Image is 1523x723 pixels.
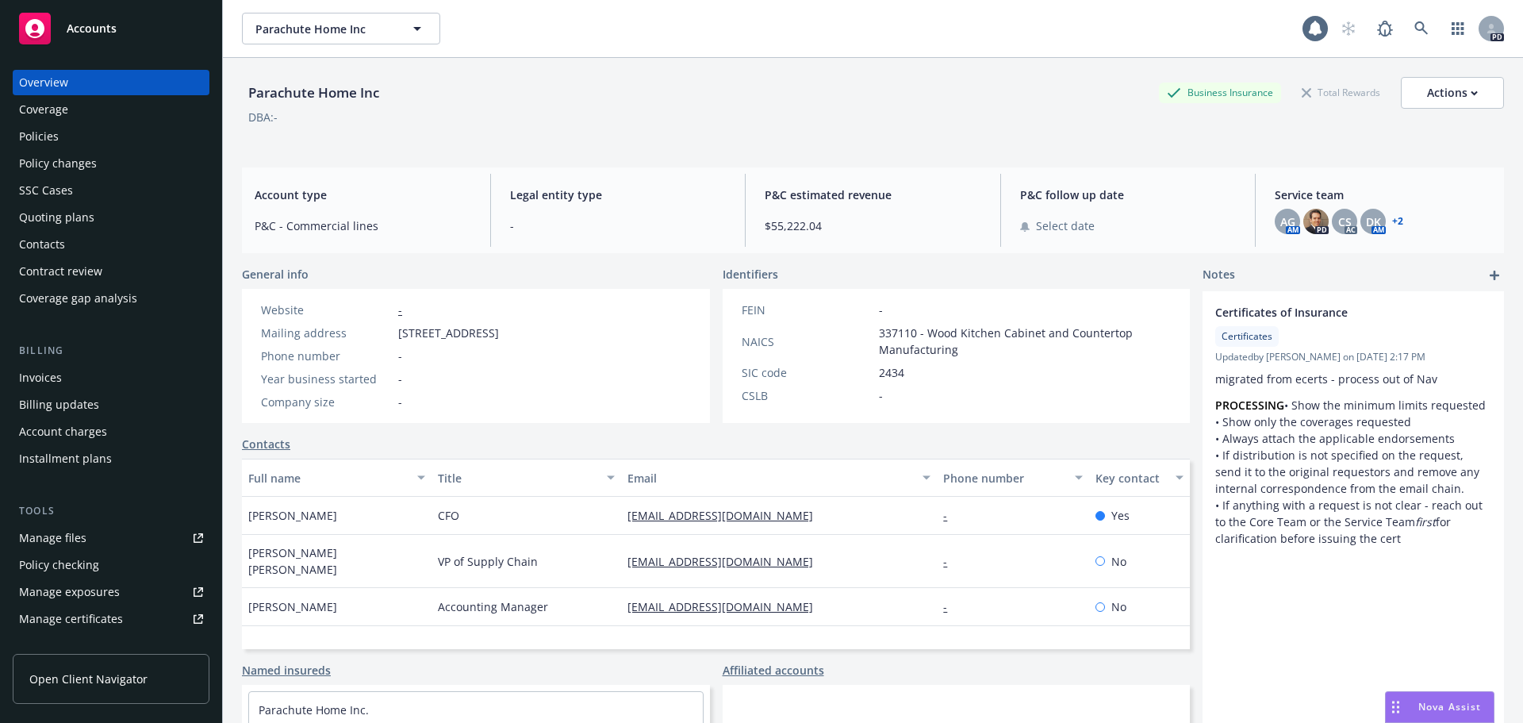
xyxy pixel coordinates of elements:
span: 2434 [879,364,904,381]
a: Installment plans [13,446,209,471]
span: - [879,387,883,404]
div: SSC Cases [19,178,73,203]
span: CS [1338,213,1352,230]
span: P&C estimated revenue [765,187,981,203]
div: Contract review [19,259,102,284]
span: DK [1366,213,1381,230]
a: Billing updates [13,392,209,417]
span: - [398,394,402,410]
div: Parachute Home Inc [242,83,386,103]
a: [EMAIL_ADDRESS][DOMAIN_NAME] [627,554,826,569]
span: Identifiers [723,266,778,283]
div: SIC code [742,364,873,381]
span: [STREET_ADDRESS] [398,325,499,341]
a: Overview [13,70,209,95]
div: DBA: - [248,109,278,125]
a: Policy changes [13,151,209,176]
div: Coverage gap analysis [19,286,137,311]
span: P&C - Commercial lines [255,217,471,234]
img: photo [1303,209,1329,234]
button: Parachute Home Inc [242,13,440,44]
div: Invoices [19,365,62,390]
a: - [398,302,402,317]
a: Contract review [13,259,209,284]
div: Coverage [19,97,68,122]
button: Nova Assist [1385,691,1494,723]
strong: PROCESSING [1215,398,1284,413]
span: Open Client Navigator [29,671,148,687]
div: Quoting plans [19,205,94,230]
span: Select date [1036,217,1095,234]
span: Certificates of Insurance [1215,304,1450,321]
span: Yes [1111,507,1130,524]
a: - [943,554,960,569]
span: - [398,348,402,364]
div: Billing updates [19,392,99,417]
span: $55,222.04 [765,217,981,234]
span: Accounting Manager [438,598,548,615]
div: Year business started [261,371,392,387]
a: Named insureds [242,662,331,679]
a: SSC Cases [13,178,209,203]
div: Manage files [19,525,86,551]
a: Policy checking [13,552,209,578]
span: VP of Supply Chain [438,553,538,570]
div: Billing [13,343,209,359]
span: General info [242,266,309,283]
a: Search [1406,13,1437,44]
span: [PERSON_NAME] [248,507,337,524]
span: [PERSON_NAME] [248,598,337,615]
a: Invoices [13,365,209,390]
em: first [1415,514,1436,529]
span: Certificates [1222,329,1272,344]
div: Actions [1427,78,1478,108]
div: FEIN [742,302,873,318]
p: migrated from ecerts - process out of Nav [1215,371,1491,387]
span: Account type [255,187,471,203]
button: Actions [1401,77,1504,109]
a: Accounts [13,6,209,51]
div: Company size [261,394,392,410]
a: Parachute Home Inc. [259,702,369,717]
span: No [1111,553,1126,570]
a: Policies [13,124,209,149]
div: Mailing address [261,325,392,341]
div: Manage BORs [19,633,94,659]
div: Manage certificates [19,606,123,632]
p: • Show the minimum limits requested • Show only the coverages requested • Always attach the appli... [1215,397,1491,547]
span: Parachute Home Inc [255,21,393,37]
button: Title [432,459,621,497]
button: Key contact [1089,459,1190,497]
a: - [943,508,960,523]
div: Contacts [19,232,65,257]
div: Full name [248,470,408,486]
div: Account charges [19,419,107,444]
div: Manage exposures [19,579,120,605]
div: Policy changes [19,151,97,176]
span: Updated by [PERSON_NAME] on [DATE] 2:17 PM [1215,350,1491,364]
a: Coverage gap analysis [13,286,209,311]
a: [EMAIL_ADDRESS][DOMAIN_NAME] [627,508,826,523]
span: Nova Assist [1418,700,1481,713]
a: Manage files [13,525,209,551]
a: Contacts [242,436,290,452]
div: Key contact [1095,470,1166,486]
a: [EMAIL_ADDRESS][DOMAIN_NAME] [627,599,826,614]
div: CSLB [742,387,873,404]
span: Legal entity type [510,187,727,203]
span: 337110 - Wood Kitchen Cabinet and Countertop Manufacturing [879,325,1172,358]
span: - [879,302,883,318]
div: Overview [19,70,68,95]
span: No [1111,598,1126,615]
span: - [510,217,727,234]
a: Quoting plans [13,205,209,230]
div: Policies [19,124,59,149]
a: Contacts [13,232,209,257]
div: Total Rewards [1294,83,1388,102]
a: - [943,599,960,614]
div: Email [627,470,913,486]
span: AG [1280,213,1295,230]
a: Manage exposures [13,579,209,605]
div: Certificates of InsuranceCertificatesUpdatedby [PERSON_NAME] on [DATE] 2:17 PMmigrated from ecert... [1203,291,1504,560]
